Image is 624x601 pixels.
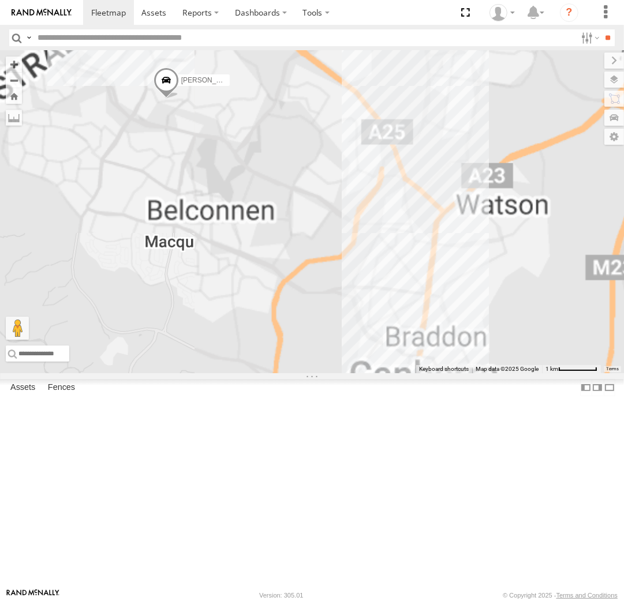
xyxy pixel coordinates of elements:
span: Map data ©2025 Google [476,366,539,372]
div: © Copyright 2025 - [503,592,618,599]
label: Search Query [24,29,33,46]
img: rand-logo.svg [12,9,72,17]
label: Hide Summary Table [604,379,615,396]
label: Dock Summary Table to the Right [592,379,603,396]
button: Drag Pegman onto the map to open Street View [6,317,29,340]
label: Map Settings [604,129,624,145]
button: Keyboard shortcuts [419,365,469,373]
div: Version: 305.01 [259,592,303,599]
a: Visit our Website [6,589,59,601]
span: 1 km [545,366,558,372]
label: Assets [5,380,41,396]
span: [PERSON_NAME] [181,76,238,84]
label: Fences [42,380,81,396]
button: Zoom Home [6,88,22,104]
div: Helen Mason [485,4,519,21]
button: Zoom out [6,72,22,88]
label: Search Filter Options [577,29,601,46]
a: Terms [607,367,619,371]
a: Terms and Conditions [556,592,618,599]
i: ? [560,3,578,22]
label: Measure [6,110,22,126]
label: Dock Summary Table to the Left [580,379,592,396]
button: Zoom in [6,57,22,72]
button: Map Scale: 1 km per 64 pixels [542,365,601,373]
